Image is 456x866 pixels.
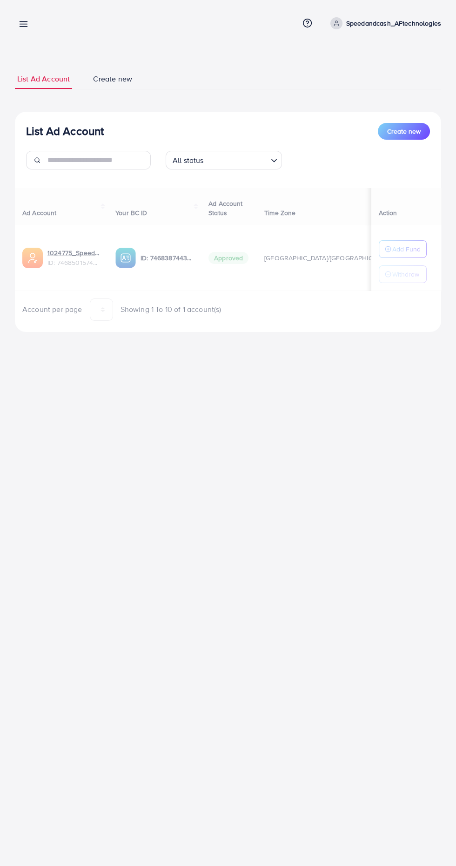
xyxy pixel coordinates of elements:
span: Create new [93,74,132,84]
span: List Ad Account [17,74,70,84]
h3: List Ad Account [26,124,104,138]
input: Search for option [207,152,267,167]
span: Create new [387,127,421,136]
a: Speedandcash_AFtechnologies [327,17,441,29]
p: Speedandcash_AFtechnologies [346,18,441,29]
div: Search for option [166,151,282,169]
iframe: Chat [416,824,449,859]
button: Create new [378,123,430,140]
span: All status [171,154,206,167]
